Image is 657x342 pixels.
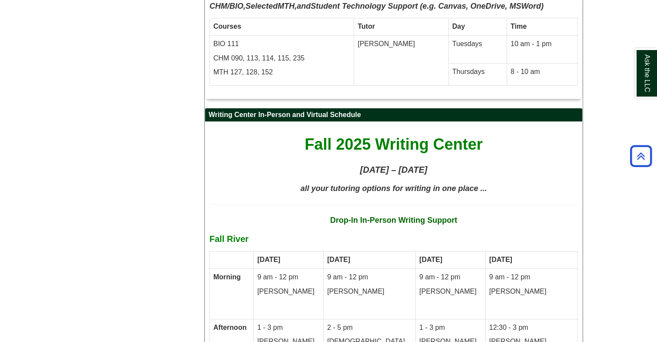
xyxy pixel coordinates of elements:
p: 2 - 5 pm [327,323,412,333]
strong: Afternoon [213,324,246,331]
strong: Drop-In In-Person Writing Support [330,216,458,225]
strong: Time [511,23,527,30]
strong: [DATE] [419,256,442,263]
p: 9 am - 12 pm [419,272,482,282]
p: BIO 111 [213,39,350,49]
span: Fall 2025 Writing Center [305,135,482,153]
b: CHM/BIO, [209,2,246,10]
strong: [DATE] – [DATE] [360,165,428,174]
strong: Student Technology Support (e.g. Canvas, OneDrive, MSWord) [311,2,544,10]
p: CHM 090, 113, 114, 115, 235 [213,54,350,64]
strong: [DATE] [489,256,512,263]
p: [PERSON_NAME] [257,287,320,297]
a: Back to Top [627,150,655,162]
strong: Tutor [358,23,375,30]
strong: Morning [213,273,241,281]
p: [PERSON_NAME] [419,287,482,297]
p: Tuesdays [452,39,503,49]
p: 12:30 - 3 pm [489,323,574,333]
p: [PERSON_NAME] [489,287,574,297]
p: [PERSON_NAME] [327,287,412,297]
strong: Selecte [246,2,273,10]
td: [PERSON_NAME] [354,35,449,86]
b: MTH, [278,2,297,10]
strong: [DATE] [257,256,280,263]
b: and [297,2,311,10]
span: all your tutoring options for writing in one place ... [300,184,487,193]
td: 8 - 10 am [507,63,578,85]
p: 9 am - 12 pm [257,272,320,282]
p: 10 am - 1 pm [511,39,574,49]
p: 1 - 3 pm [419,323,482,333]
h2: Writing Center In-Person and Virtual Schedule [205,108,582,122]
strong: d [273,2,278,10]
b: Fall River [209,234,249,244]
strong: [DATE] [327,256,350,263]
p: 1 - 3 pm [257,323,320,333]
p: 9 am - 12 pm [327,272,412,282]
strong: Courses [213,23,241,30]
td: Thursdays [448,63,507,85]
p: MTH 127, 128, 152 [213,67,350,77]
strong: Day [452,23,465,30]
p: 9 am - 12 pm [489,272,574,282]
